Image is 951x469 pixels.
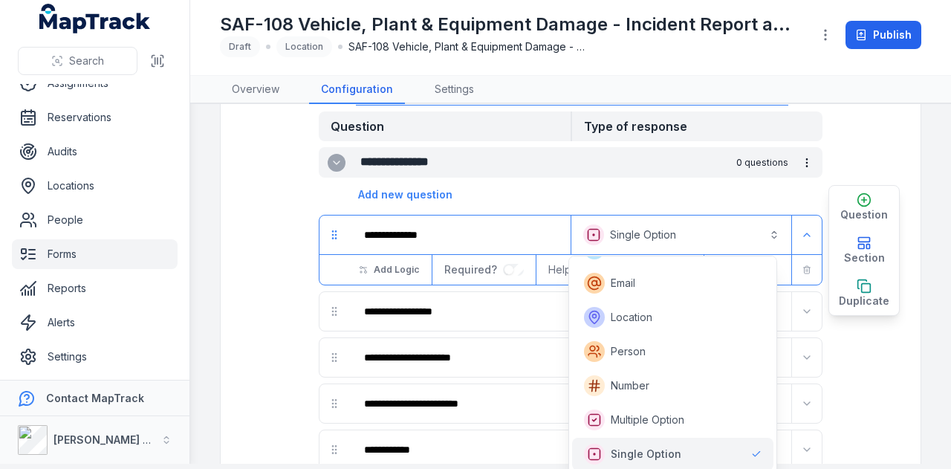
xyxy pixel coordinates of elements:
[611,310,652,325] span: Location
[829,272,899,315] button: Duplicate
[503,264,524,276] input: :r4gm:-form-item-label
[611,276,635,291] span: Email
[611,378,649,393] span: Number
[611,344,646,359] span: Person
[829,186,899,229] button: Question
[444,263,503,276] span: Required?
[829,229,899,272] button: Section
[611,447,681,462] span: Single Option
[611,413,684,427] span: Multiple Option
[839,294,889,308] span: Duplicate
[374,264,419,276] span: Add Logic
[349,257,429,282] button: Add Logic
[548,262,611,277] span: Helper label:
[574,219,788,251] button: Single Option
[840,207,888,222] span: Question
[844,250,885,265] span: Section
